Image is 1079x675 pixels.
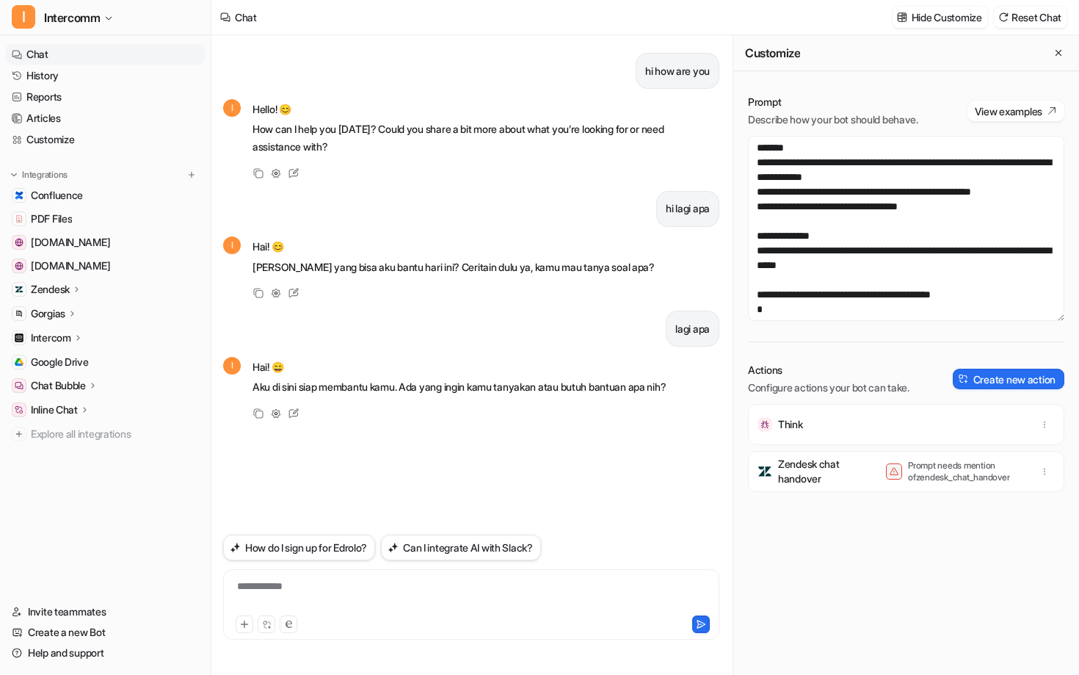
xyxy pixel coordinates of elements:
[31,355,89,369] span: Google Drive
[12,5,35,29] span: I
[223,357,241,375] span: I
[31,378,86,393] p: Chat Bubble
[31,235,110,250] span: [DOMAIN_NAME]
[31,403,78,417] p: Inline Chat
[994,7,1067,28] button: Reset Chat
[778,457,851,486] p: Zendesk chat handover
[758,417,772,432] img: Think icon
[745,46,800,60] h2: Customize
[12,427,26,441] img: explore all integrations
[31,282,70,297] p: Zendesk
[253,120,682,156] p: How can I help you [DATE]? Could you share a bit more about what you’re looking for or need assis...
[22,169,68,181] p: Integrations
[748,363,909,378] p: Actions
[9,170,19,180] img: expand menu
[6,129,205,150] a: Customize
[15,191,23,200] img: Confluence
[6,209,205,229] a: PDF FilesPDF Files
[15,261,23,270] img: app.intercom.com
[186,170,197,180] img: menu_add.svg
[253,238,655,256] p: Hai! 😊
[6,256,205,276] a: app.intercom.com[DOMAIN_NAME]
[645,62,710,80] p: hi how are you
[6,232,205,253] a: www.helpdesk.com[DOMAIN_NAME]
[6,424,205,444] a: Explore all integrations
[223,99,241,117] span: I
[998,12,1009,23] img: reset
[1050,44,1067,62] button: Close flyout
[6,643,205,663] a: Help and support
[31,188,83,203] span: Confluence
[666,200,710,217] p: hi lagi apa
[15,285,23,294] img: Zendesk
[897,12,907,23] img: customize
[31,422,199,446] span: Explore all integrations
[758,464,772,479] img: Zendesk chat handover icon
[6,44,205,65] a: Chat
[223,237,241,254] span: I
[953,369,1064,389] button: Create new action
[908,460,1025,483] p: Prompt needs mention of zendesk_chat_handover
[223,535,375,560] button: How do I sign up for Edrolo?
[893,7,988,28] button: Hide Customize
[15,238,23,247] img: www.helpdesk.com
[253,378,666,396] p: Aku di sini siap membantu kamu. Ada yang ingin kamu tanyakan atau butuh bantuan apa nih?
[6,108,205,129] a: Articles
[6,185,205,206] a: ConfluenceConfluence
[967,101,1064,121] button: View examples
[235,10,257,25] div: Chat
[15,405,23,414] img: Inline Chat
[748,112,918,127] p: Describe how your bot should behave.
[912,10,982,25] p: Hide Customize
[253,259,655,276] p: [PERSON_NAME] yang bisa aku bantu hari ini? Ceritain dulu ya, kamu mau tanya soal apa?
[6,622,205,643] a: Create a new Bot
[15,381,23,390] img: Chat Bubble
[31,259,110,273] span: [DOMAIN_NAME]
[31,306,65,321] p: Gorgias
[381,535,541,560] button: Can I integrate AI with Slack?
[959,374,969,384] img: create-action-icon.svg
[6,87,205,107] a: Reports
[15,358,23,367] img: Google Drive
[15,333,23,342] img: Intercom
[778,417,803,432] p: Think
[748,380,909,395] p: Configure actions your bot can take.
[15,214,23,223] img: PDF Files
[253,358,666,376] p: Hai! 😄
[253,101,682,118] p: Hello! 😊
[31,331,71,345] p: Intercom
[227,579,716,613] div: To enrich screen reader interactions, please activate Accessibility in Grammarly extension settings
[6,602,205,622] a: Invite teammates
[748,95,918,109] p: Prompt
[44,7,100,28] span: Intercomm
[675,320,710,338] p: lagi apa
[6,65,205,86] a: History
[6,167,72,182] button: Integrations
[15,309,23,318] img: Gorgias
[6,352,205,372] a: Google DriveGoogle Drive
[31,212,72,226] span: PDF Files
